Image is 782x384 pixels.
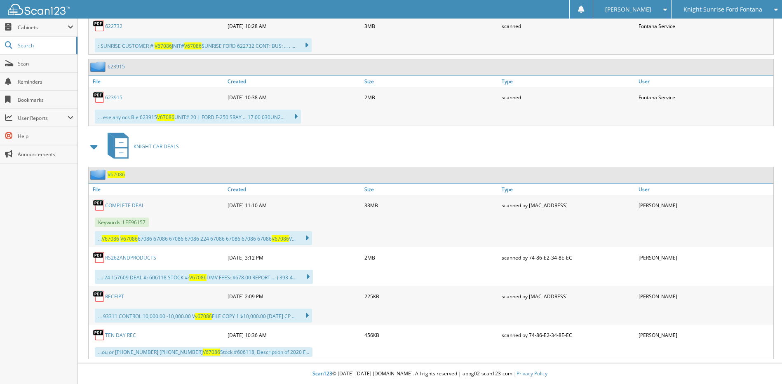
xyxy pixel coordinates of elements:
[157,114,174,121] span: V67086
[683,7,762,12] span: Knight Sunrise Ford Fontana
[362,184,499,195] a: Size
[105,254,156,261] a: RS262ANDPRODUCTS
[93,251,105,264] img: PDF.png
[18,60,73,67] span: Scan
[203,349,220,356] span: V67086
[95,38,312,52] div: : SUNRISE CUSTOMER #: JNIT# SUNRISE FORD 622732 CONT: BUS: ... . ...
[636,89,773,105] div: Fontana Service
[93,199,105,211] img: PDF.png
[195,313,212,320] span: v67086
[225,184,362,195] a: Created
[155,42,172,49] span: V67086
[105,94,122,101] a: 623915
[500,76,636,87] a: Type
[18,78,73,85] span: Reminders
[225,327,362,343] div: [DATE] 10:36 AM
[225,288,362,304] div: [DATE] 2:09 PM
[103,130,179,163] a: KNIGHT CAR DEALS
[362,197,499,213] div: 33MB
[93,20,105,32] img: PDF.png
[500,18,636,34] div: scanned
[78,364,782,384] div: © [DATE]-[DATE] [DOMAIN_NAME]. All rights reserved | appg02-scan123-com |
[636,76,773,87] a: User
[517,370,547,377] a: Privacy Policy
[225,18,362,34] div: [DATE] 10:28 AM
[108,171,125,178] a: V67086
[89,76,225,87] a: File
[105,332,136,339] a: TEN DAY REC
[95,218,149,227] span: Keywords: LEE96157
[225,249,362,266] div: [DATE] 3:12 PM
[636,197,773,213] div: [PERSON_NAME]
[636,18,773,34] div: Fontana Service
[500,89,636,105] div: scanned
[93,91,105,103] img: PDF.png
[636,249,773,266] div: [PERSON_NAME]
[362,249,499,266] div: 2MB
[18,96,73,103] span: Bookmarks
[225,76,362,87] a: Created
[120,235,138,242] span: V67086
[362,76,499,87] a: Size
[636,327,773,343] div: [PERSON_NAME]
[95,270,313,284] div: .... 24 157609 DEAL #: 606118 STOCK #: DMV FEES: $678.00 REPORT ... ) 393-4...
[18,24,68,31] span: Cabinets
[18,42,72,49] span: Search
[184,42,202,49] span: V67086
[225,197,362,213] div: [DATE] 11:10 AM
[636,184,773,195] a: User
[102,235,119,242] span: V67086
[362,18,499,34] div: 3MB
[500,288,636,304] div: scanned by [MAC_ADDRESS]
[225,89,362,105] div: [DATE] 10:38 AM
[8,4,70,15] img: scan123-logo-white.svg
[95,347,312,357] div: ...ou or [PHONE_NUMBER] [PHONE_NUMBER] Stock #606118, Description of 2020 F...
[500,327,636,343] div: scanned by 74-86-E2-34-8E-EC
[93,290,105,302] img: PDF.png
[362,327,499,343] div: 456KB
[500,184,636,195] a: Type
[189,274,207,281] span: V67086
[500,249,636,266] div: scanned by 74-86-E2-34-8E-EC
[108,63,125,70] a: 623915
[605,7,651,12] span: [PERSON_NAME]
[18,115,68,122] span: User Reports
[18,151,73,158] span: Announcements
[93,329,105,341] img: PDF.png
[105,23,122,30] a: 622732
[89,184,225,195] a: File
[105,202,144,209] a: COMPLETE DEAL
[95,231,312,245] div: ... 67086 67086 67086 67086 224 67086 67086 67086 67086 V...
[90,61,108,72] img: folder2.png
[636,288,773,304] div: [PERSON_NAME]
[95,309,312,323] div: ... 93311 CONTROL 10,000.00 -10,000.00 V FILE COPY 1 $10,000.00 [DATE] CP ...
[312,370,332,377] span: Scan123
[362,288,499,304] div: 225KB
[362,89,499,105] div: 2MB
[105,293,124,300] a: RECEIPT
[134,143,179,150] span: KNIGHT CAR DEALS
[741,344,782,384] iframe: Chat Widget
[18,133,73,140] span: Help
[500,197,636,213] div: scanned by [MAC_ADDRESS]
[90,169,108,180] img: folder2.png
[272,235,289,242] span: V67086
[95,110,301,124] div: ... ese any ocs Bie 623915 UNIT# 20 | FORD F-250 SRAY ... 17:00 030UN2...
